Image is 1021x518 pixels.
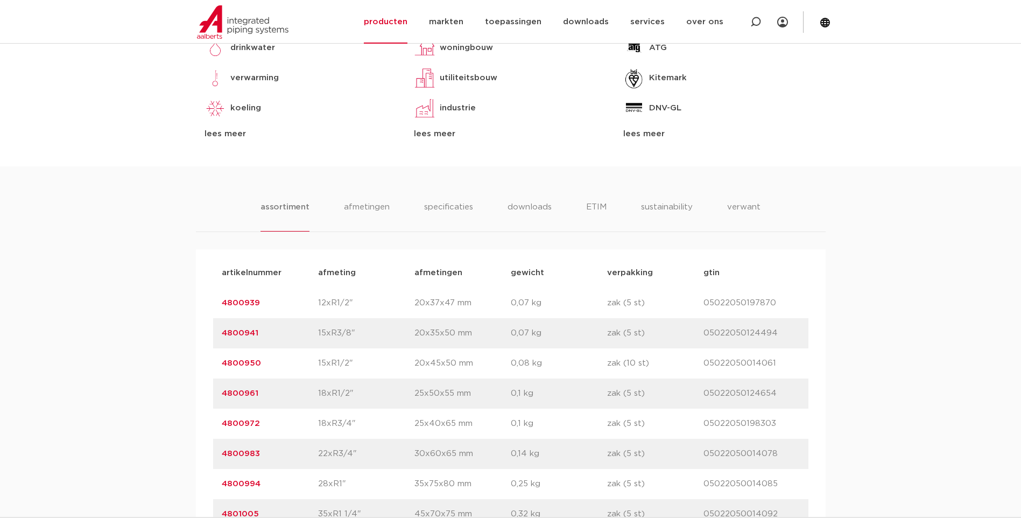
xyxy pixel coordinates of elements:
[623,67,645,89] img: Kitemark
[703,357,800,370] p: 05022050014061
[511,327,607,340] p: 0,07 kg
[230,102,261,115] p: koeling
[424,201,473,232] li: specificaties
[344,201,390,232] li: afmetingen
[205,37,226,59] img: drinkwater
[703,447,800,460] p: 05022050014078
[649,41,667,54] p: ATG
[318,297,414,310] p: 12xR1/2"
[205,97,226,119] img: koeling
[414,478,511,491] p: 35x75x80 mm
[205,67,226,89] img: verwarming
[586,201,607,232] li: ETIM
[607,417,703,430] p: zak (5 st)
[222,480,260,488] a: 4800994
[511,357,607,370] p: 0,08 kg
[230,41,275,54] p: drinkwater
[607,267,703,279] p: verpakking
[703,417,800,430] p: 05022050198303
[222,389,258,397] a: 4800961
[607,478,703,491] p: zak (5 st)
[414,357,511,370] p: 20x45x50 mm
[623,97,645,119] img: DNV-GL
[230,72,279,85] p: verwarming
[318,327,414,340] p: 15xR3/8"
[222,299,260,307] a: 4800939
[318,417,414,430] p: 18xR3/4"
[222,419,260,428] a: 4800972
[440,102,476,115] p: industrie
[703,387,800,400] p: 05022050124654
[222,510,259,518] a: 4801005
[414,297,511,310] p: 20x37x47 mm
[318,447,414,460] p: 22xR3/4"
[260,201,309,232] li: assortiment
[222,450,260,458] a: 4800983
[414,97,435,119] img: industrie
[623,128,816,141] div: lees meer
[727,201,761,232] li: verwant
[641,201,693,232] li: sustainability
[511,478,607,491] p: 0,25 kg
[318,387,414,400] p: 18xR1/2"
[414,447,511,460] p: 30x60x65 mm
[607,297,703,310] p: zak (5 st)
[511,387,607,400] p: 0,1 kg
[222,329,258,337] a: 4800941
[703,267,800,279] p: gtin
[205,128,398,141] div: lees meer
[607,357,703,370] p: zak (10 st)
[222,359,261,367] a: 4800950
[703,297,800,310] p: 05022050197870
[703,327,800,340] p: 05022050124494
[414,387,511,400] p: 25x50x55 mm
[511,447,607,460] p: 0,14 kg
[511,417,607,430] p: 0,1 kg
[511,267,607,279] p: gewicht
[414,267,511,279] p: afmetingen
[318,478,414,491] p: 28xR1"
[623,37,645,59] img: ATG
[318,357,414,370] p: 15xR1/2"
[222,267,318,279] p: artikelnummer
[414,128,607,141] div: lees meer
[318,267,414,279] p: afmeting
[508,201,552,232] li: downloads
[607,327,703,340] p: zak (5 st)
[703,478,800,491] p: 05022050014085
[440,41,493,54] p: woningbouw
[440,72,497,85] p: utiliteitsbouw
[649,102,681,115] p: DNV-GL
[649,72,687,85] p: Kitemark
[607,387,703,400] p: zak (5 st)
[414,327,511,340] p: 20x35x50 mm
[414,67,435,89] img: utiliteitsbouw
[607,447,703,460] p: zak (5 st)
[414,417,511,430] p: 25x40x65 mm
[414,37,435,59] img: woningbouw
[511,297,607,310] p: 0,07 kg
